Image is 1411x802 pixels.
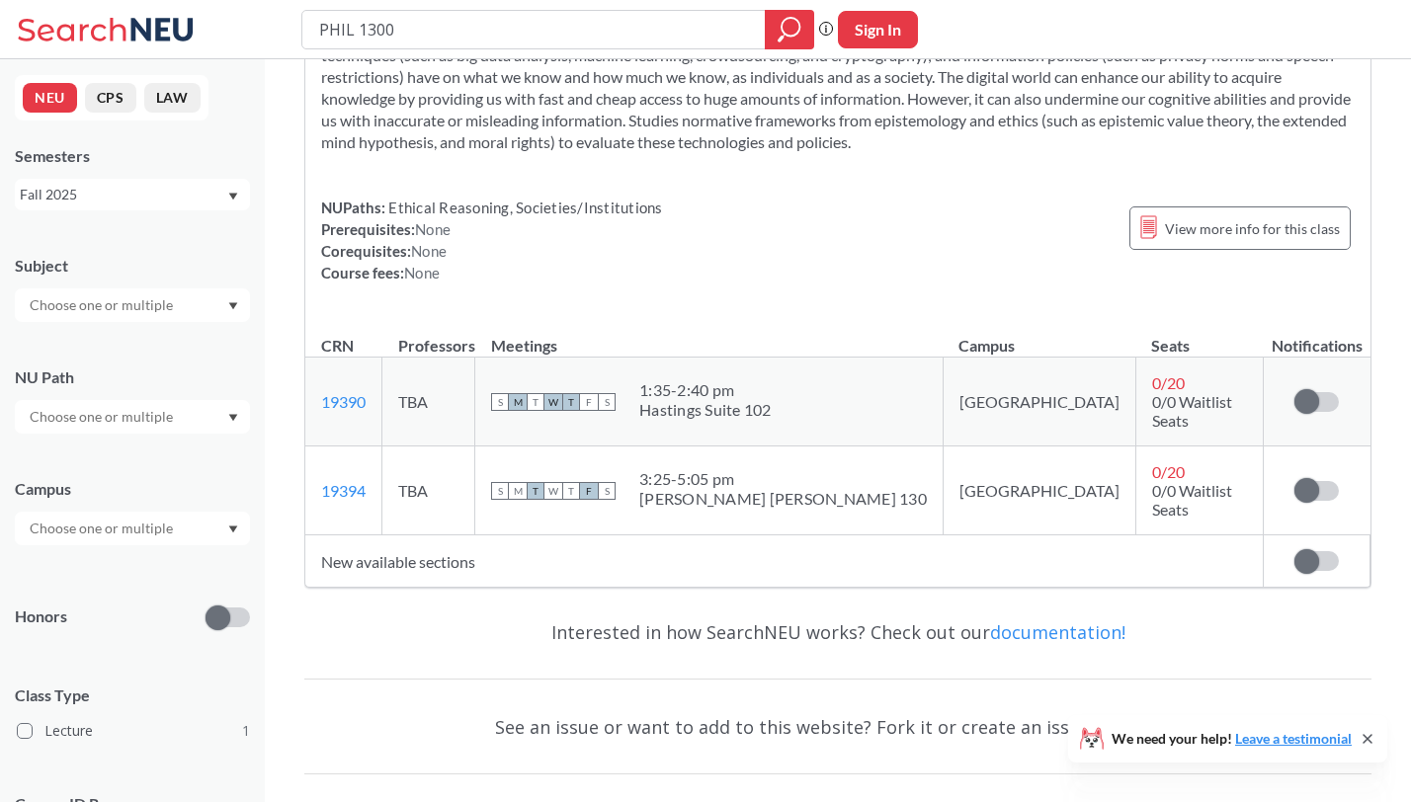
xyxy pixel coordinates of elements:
div: NU Path [15,366,250,388]
button: NEU [23,83,77,113]
span: T [527,393,544,411]
span: S [491,393,509,411]
input: Choose one or multiple [20,405,186,429]
div: Fall 2025Dropdown arrow [15,179,250,210]
span: W [544,393,562,411]
input: Choose one or multiple [20,293,186,317]
td: [GEOGRAPHIC_DATA] [943,358,1135,446]
input: Choose one or multiple [20,517,186,540]
span: Ethical Reasoning, Societies/Institutions [385,199,663,216]
div: Campus [15,478,250,500]
th: Campus [943,315,1135,358]
div: Dropdown arrow [15,400,250,434]
div: CRN [321,335,354,357]
span: 0/0 Waitlist Seats [1152,481,1232,519]
td: New available sections [305,535,1264,588]
th: Meetings [475,315,944,358]
div: Fall 2025 [20,184,226,205]
td: [GEOGRAPHIC_DATA] [943,446,1135,535]
span: None [404,264,440,281]
a: 19394 [321,481,366,500]
svg: magnifying glass [778,16,801,43]
span: T [562,482,580,500]
div: magnifying glass [765,10,814,49]
label: Lecture [17,718,250,744]
span: Class Type [15,684,250,706]
div: Hastings Suite 102 [639,400,772,420]
th: Notifications [1264,315,1370,358]
span: S [598,482,616,500]
div: 3:25 - 5:05 pm [639,469,927,489]
span: S [491,482,509,500]
input: Class, professor, course number, "phrase" [317,13,751,46]
svg: Dropdown arrow [228,193,238,200]
span: None [415,220,451,238]
span: View more info for this class [1165,216,1340,241]
div: NUPaths: Prerequisites: Corequisites: Course fees: [321,197,663,283]
button: CPS [85,83,136,113]
div: Interested in how SearchNEU works? Check out our [304,603,1371,661]
a: Leave a testimonial [1235,730,1352,747]
a: documentation! [990,620,1125,644]
span: S [598,393,616,411]
span: F [580,482,598,500]
td: TBA [382,446,475,535]
a: 19390 [321,392,366,411]
div: Semesters [15,145,250,167]
div: Dropdown arrow [15,288,250,322]
span: None [411,242,447,260]
svg: Dropdown arrow [228,414,238,422]
span: M [509,393,527,411]
th: Professors [382,315,475,358]
span: F [580,393,598,411]
span: 0 / 20 [1152,462,1185,481]
div: [PERSON_NAME] [PERSON_NAME] 130 [639,489,927,509]
span: 0/0 Waitlist Seats [1152,392,1232,430]
div: 1:35 - 2:40 pm [639,380,772,400]
button: LAW [144,83,201,113]
span: T [527,482,544,500]
span: M [509,482,527,500]
th: Seats [1135,315,1264,358]
section: Examines the impact that information technologies (such as the internet, search engines, blogs, w... [321,23,1355,153]
button: Sign In [838,11,918,48]
svg: Dropdown arrow [228,302,238,310]
div: See an issue or want to add to this website? Fork it or create an issue on . [304,698,1371,756]
span: 1 [242,720,250,742]
td: TBA [382,358,475,446]
p: Honors [15,605,67,628]
span: We need your help! [1112,732,1352,746]
div: Subject [15,255,250,277]
span: W [544,482,562,500]
span: T [562,393,580,411]
span: 0 / 20 [1152,373,1185,392]
div: Dropdown arrow [15,512,250,545]
svg: Dropdown arrow [228,525,238,533]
